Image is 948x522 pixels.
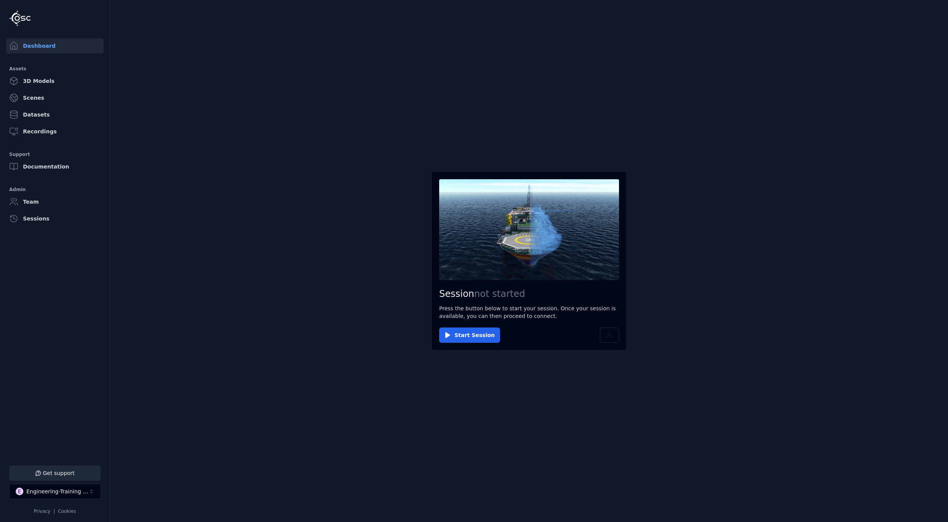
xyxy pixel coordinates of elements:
img: Logo [9,10,31,26]
button: Select a workspace [9,484,101,499]
a: Documentation [6,159,104,174]
div: Support [9,150,101,159]
a: Scenes [6,90,104,105]
h2: Session [439,288,619,300]
a: Team [6,194,104,209]
div: Assets [9,64,101,73]
div: Engineering-Training (SSO Staging) [26,488,88,495]
p: Press the button below to start your session. Once your session is available, you can then procee... [439,305,619,320]
a: Cookies [58,509,76,514]
div: Admin [9,185,101,194]
a: Sessions [6,211,104,226]
button: Start Session [439,327,500,343]
span: not started [474,289,525,299]
div: E [16,488,23,495]
a: Datasets [6,107,104,122]
a: Dashboard [6,38,104,53]
span: | [54,509,55,514]
button: Get support [9,465,101,481]
a: Recordings [6,124,104,139]
a: 3D Models [6,73,104,89]
a: Privacy [34,509,50,514]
